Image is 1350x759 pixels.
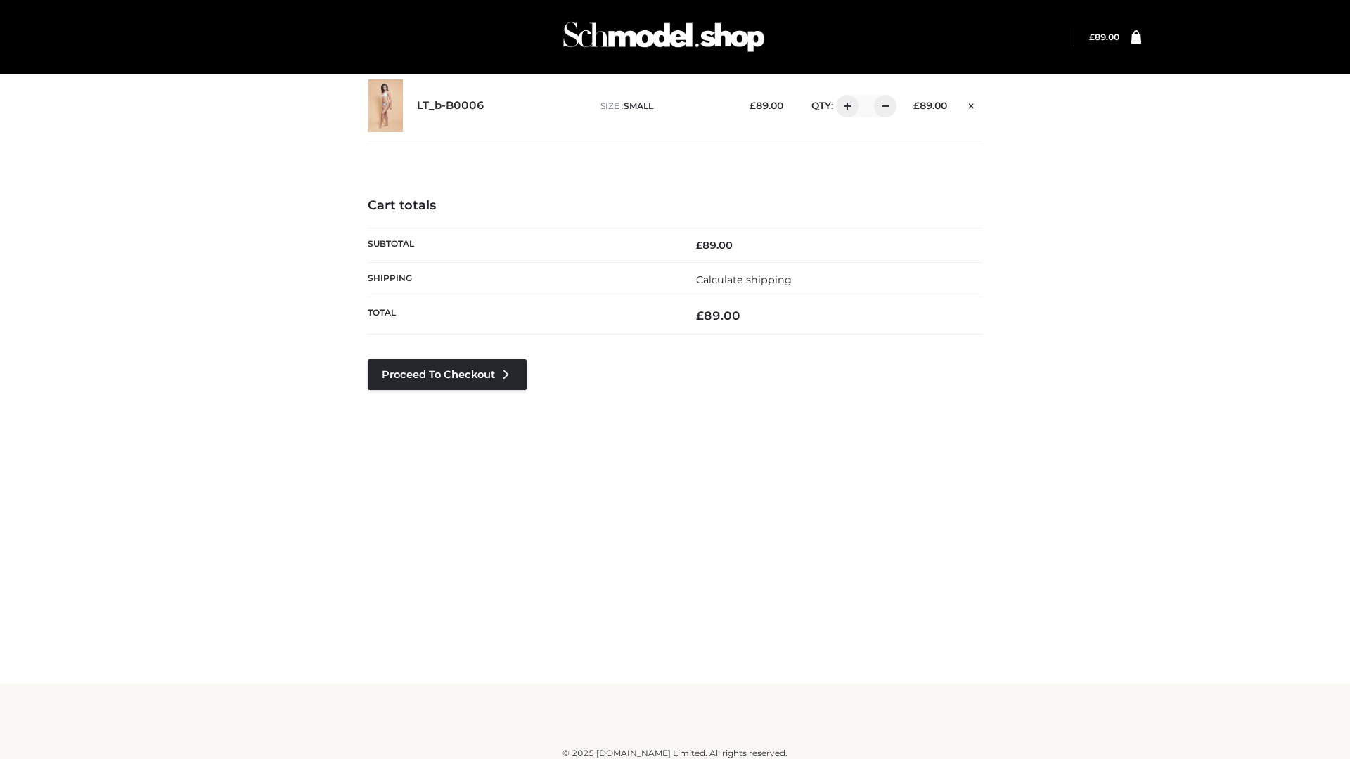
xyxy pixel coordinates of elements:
bdi: 89.00 [696,239,733,252]
span: £ [1089,32,1095,42]
img: Schmodel Admin 964 [558,9,769,65]
a: Proceed to Checkout [368,359,527,390]
span: £ [696,309,704,323]
p: size : [600,100,728,112]
th: Total [368,297,675,335]
span: SMALL [624,100,653,111]
span: £ [913,100,920,111]
span: £ [750,100,756,111]
div: QTY: [797,95,892,117]
h4: Cart totals [368,198,982,214]
a: LT_b-B0006 [417,99,484,112]
bdi: 89.00 [913,100,947,111]
bdi: 89.00 [1089,32,1119,42]
bdi: 89.00 [696,309,740,323]
bdi: 89.00 [750,100,783,111]
a: Remove this item [961,95,982,113]
a: £89.00 [1089,32,1119,42]
th: Subtotal [368,228,675,262]
th: Shipping [368,262,675,297]
a: Calculate shipping [696,273,792,286]
span: £ [696,239,702,252]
